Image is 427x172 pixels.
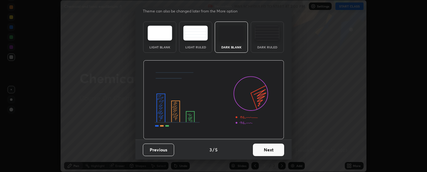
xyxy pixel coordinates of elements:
h4: 3 [209,146,212,153]
div: Light Blank [147,46,172,49]
div: Dark Ruled [255,46,280,49]
img: darkRuledTheme.de295e13.svg [255,26,279,41]
button: Previous [143,144,174,156]
button: Next [253,144,284,156]
div: Light Ruled [183,46,208,49]
img: lightRuledTheme.5fabf969.svg [183,26,208,41]
h4: / [213,146,214,153]
img: darkThemeBanner.d06ce4a2.svg [143,60,284,140]
img: darkTheme.f0cc69e5.svg [219,26,244,41]
h4: 5 [215,146,218,153]
div: Dark Blank [219,46,244,49]
p: Theme can also be changed later from the More option [143,8,244,14]
img: lightTheme.e5ed3b09.svg [148,26,172,41]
